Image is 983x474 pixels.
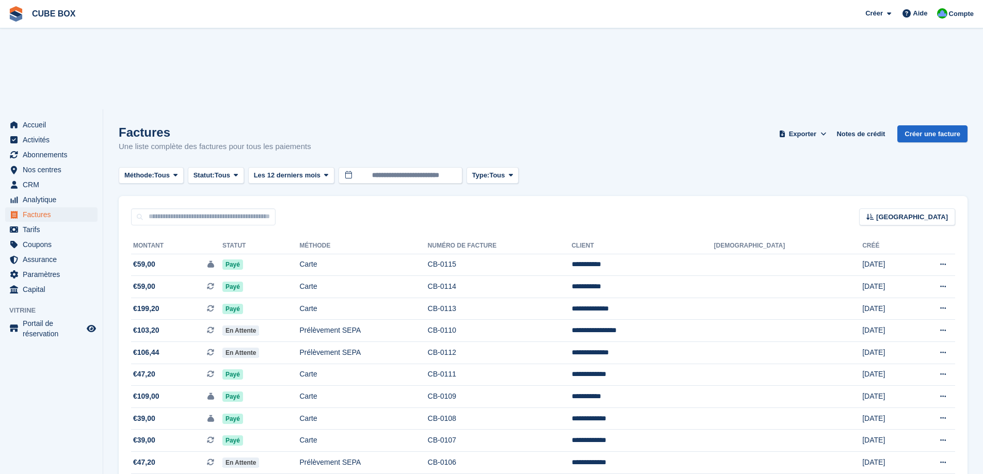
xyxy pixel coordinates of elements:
span: Tous [489,170,505,181]
button: Statut: Tous [188,167,244,184]
td: Carte [300,364,428,386]
td: CB-0114 [428,276,572,298]
th: [DEMOGRAPHIC_DATA] [714,238,863,254]
span: Statut: [194,170,215,181]
span: €47,20 [133,457,155,468]
td: [DATE] [862,364,910,386]
th: Client [572,238,714,254]
span: Payé [222,391,243,402]
span: Compte [949,9,974,19]
a: CUBE BOX [28,5,79,22]
a: menu [5,192,98,207]
span: €59,00 [133,281,155,292]
span: CRM [23,177,85,192]
a: menu [5,207,98,222]
td: Prélèvement SEPA [300,320,428,342]
th: Créé [862,238,910,254]
h1: Factures [119,125,311,139]
span: Activités [23,133,85,147]
span: Aide [913,8,927,19]
td: [DATE] [862,452,910,474]
td: CB-0107 [428,430,572,452]
span: Capital [23,282,85,297]
span: Type: [472,170,490,181]
span: Payé [222,369,243,380]
a: menu [5,318,98,339]
a: Boutique d'aperçu [85,322,98,335]
span: Payé [222,414,243,424]
a: menu [5,237,98,252]
td: CB-0110 [428,320,572,342]
span: [GEOGRAPHIC_DATA] [876,212,948,222]
a: menu [5,282,98,297]
td: [DATE] [862,298,910,320]
a: menu [5,252,98,267]
td: [DATE] [862,320,910,342]
span: Tous [215,170,230,181]
p: Une liste complète des factures pour tous les paiements [119,141,311,153]
td: [DATE] [862,407,910,430]
span: €47,20 [133,369,155,380]
span: Nos centres [23,162,85,177]
span: En attente [222,325,260,336]
td: [DATE] [862,342,910,364]
span: Abonnements [23,148,85,162]
td: Carte [300,430,428,452]
span: Assurance [23,252,85,267]
td: CB-0115 [428,254,572,276]
td: Carte [300,276,428,298]
span: Portail de réservation [23,318,85,339]
span: En attente [222,348,260,358]
span: Payé [222,304,243,314]
button: Les 12 derniers mois [248,167,334,184]
span: Paramètres [23,267,85,282]
span: €199,20 [133,303,159,314]
td: [DATE] [862,254,910,276]
a: menu [5,133,98,147]
img: Cube Box [937,8,947,19]
span: Payé [222,259,243,270]
span: Méthode: [124,170,154,181]
a: menu [5,162,98,177]
td: CB-0111 [428,364,572,386]
a: Créer une facture [897,125,968,142]
span: Payé [222,282,243,292]
td: Prélèvement SEPA [300,452,428,474]
button: Exporter [777,125,828,142]
span: €39,00 [133,413,155,424]
th: Numéro de facture [428,238,572,254]
span: Créer [865,8,883,19]
a: menu [5,222,98,237]
span: Analytique [23,192,85,207]
td: [DATE] [862,276,910,298]
span: Payé [222,435,243,446]
a: menu [5,177,98,192]
td: [DATE] [862,386,910,408]
a: menu [5,148,98,162]
a: menu [5,267,98,282]
span: En attente [222,457,260,468]
td: CB-0113 [428,298,572,320]
span: €39,00 [133,435,155,446]
button: Méthode: Tous [119,167,184,184]
span: Vitrine [9,305,103,316]
td: Prélèvement SEPA [300,342,428,364]
th: Montant [131,238,222,254]
button: Type: Tous [466,167,519,184]
span: €59,00 [133,259,155,270]
span: Factures [23,207,85,222]
th: Statut [222,238,300,254]
span: €106,44 [133,347,159,358]
span: Exporter [789,129,816,139]
th: Méthode [300,238,428,254]
td: CB-0106 [428,452,572,474]
td: Carte [300,298,428,320]
td: Carte [300,386,428,408]
span: Coupons [23,237,85,252]
a: menu [5,118,98,132]
td: Carte [300,407,428,430]
td: Carte [300,254,428,276]
td: CB-0108 [428,407,572,430]
span: Tarifs [23,222,85,237]
td: CB-0109 [428,386,572,408]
